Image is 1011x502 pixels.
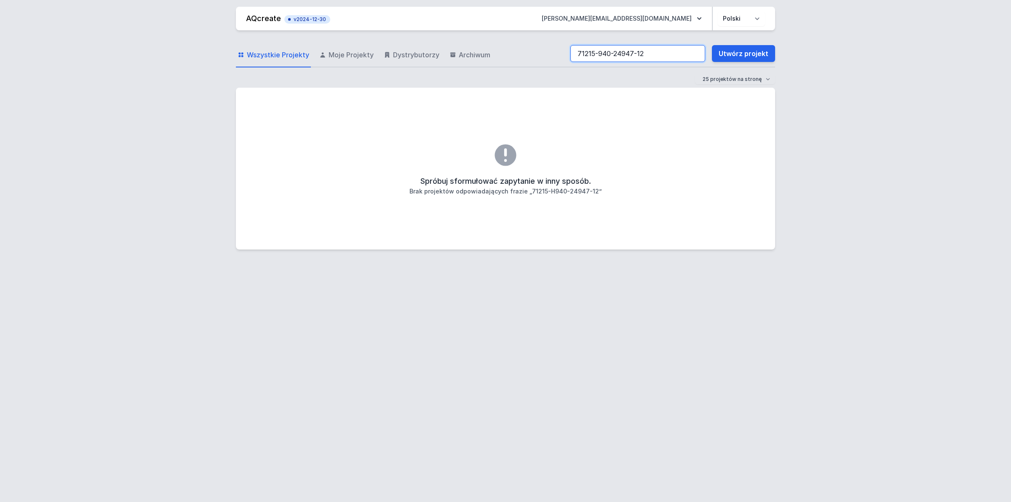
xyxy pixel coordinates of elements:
button: v2024-12-30 [284,13,330,24]
a: Archiwum [448,43,492,67]
h3: Brak projektów odpowiadających frazie „71215-H940-24947-12” [409,187,602,196]
input: Szukaj wśród projektów i wersji... [570,45,705,62]
a: Moje Projekty [318,43,375,67]
span: Dystrybutorzy [393,50,439,60]
span: Archiwum [459,50,490,60]
h2: Spróbuj sformułować zapytanie w inny sposób. [420,175,591,187]
span: Moje Projekty [329,50,374,60]
a: Dystrybutorzy [382,43,441,67]
a: Utwórz projekt [712,45,775,62]
button: [PERSON_NAME][EMAIL_ADDRESS][DOMAIN_NAME] [535,11,709,26]
span: v2024-12-30 [289,16,326,23]
span: Wszystkie Projekty [247,50,309,60]
a: Wszystkie Projekty [236,43,311,67]
select: Wybierz język [718,11,765,26]
a: AQcreate [246,14,281,23]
